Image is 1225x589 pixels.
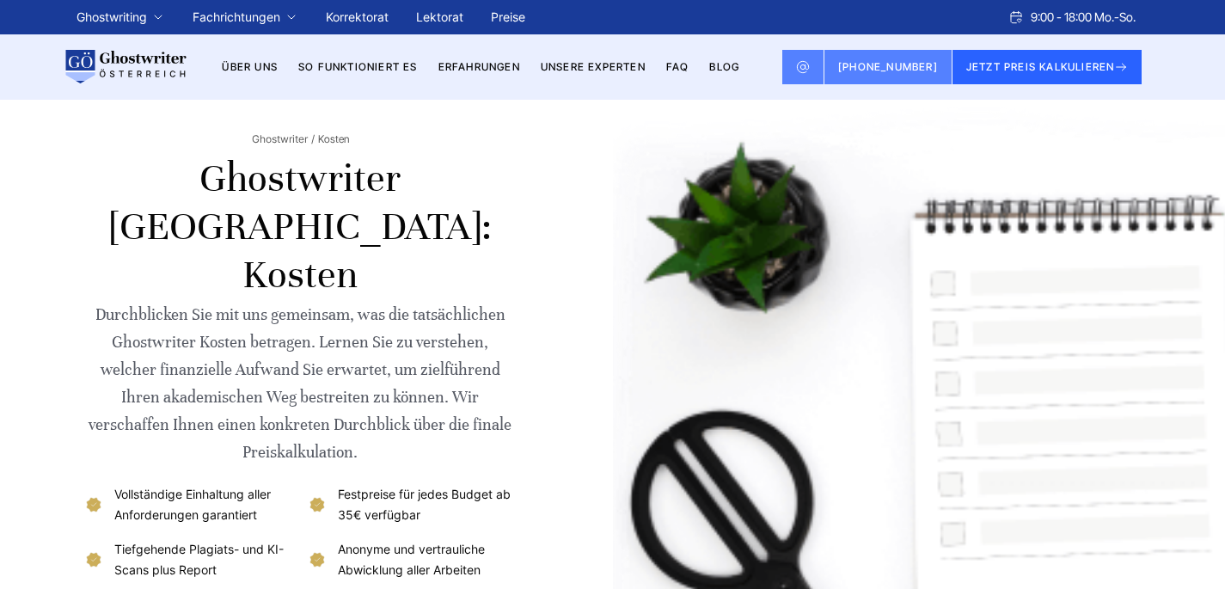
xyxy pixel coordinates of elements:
[83,549,104,570] img: Tiefgehende Plagiats- und KI-Scans plus Report
[63,50,187,84] img: logo wirschreiben
[318,132,349,146] span: Kosten
[326,9,389,24] a: Korrektorat
[307,494,328,515] img: Festpreise für jedes Budget ab 35€ verfügbar
[838,60,938,73] span: [PHONE_NUMBER]
[307,539,518,580] li: Anonyme und vertrauliche Abwicklung aller Arbeiten
[1031,7,1136,28] span: 9:00 - 18:00 Mo.-So.
[298,60,418,73] a: So funktioniert es
[491,9,525,24] a: Preise
[438,60,520,73] a: Erfahrungen
[83,539,294,580] li: Tiefgehende Plagiats- und KI-Scans plus Report
[709,60,739,73] a: BLOG
[193,7,280,28] a: Fachrichtungen
[77,7,147,28] a: Ghostwriting
[796,60,810,74] img: Email
[307,484,518,525] li: Festpreise für jedes Budget ab 35€ verfügbar
[307,549,328,570] img: Anonyme und vertrauliche Abwicklung aller Arbeiten
[952,50,1142,84] button: JETZT PREIS KALKULIEREN
[1008,10,1024,24] img: Schedule
[83,484,294,525] li: Vollständige Einhaltung aller Anforderungen garantiert
[416,9,463,24] a: Lektorat
[83,301,518,466] div: Durchblicken Sie mit uns gemeinsam, was die tatsächlichen Ghostwriter Kosten betragen. Lernen Sie...
[824,50,952,84] a: [PHONE_NUMBER]
[541,60,646,73] a: Unsere Experten
[222,60,278,73] a: Über uns
[666,60,689,73] a: FAQ
[83,494,104,515] img: Vollständige Einhaltung aller Anforderungen garantiert
[252,132,315,146] a: Ghostwriter
[83,155,518,299] h1: Ghostwriter [GEOGRAPHIC_DATA]: Kosten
